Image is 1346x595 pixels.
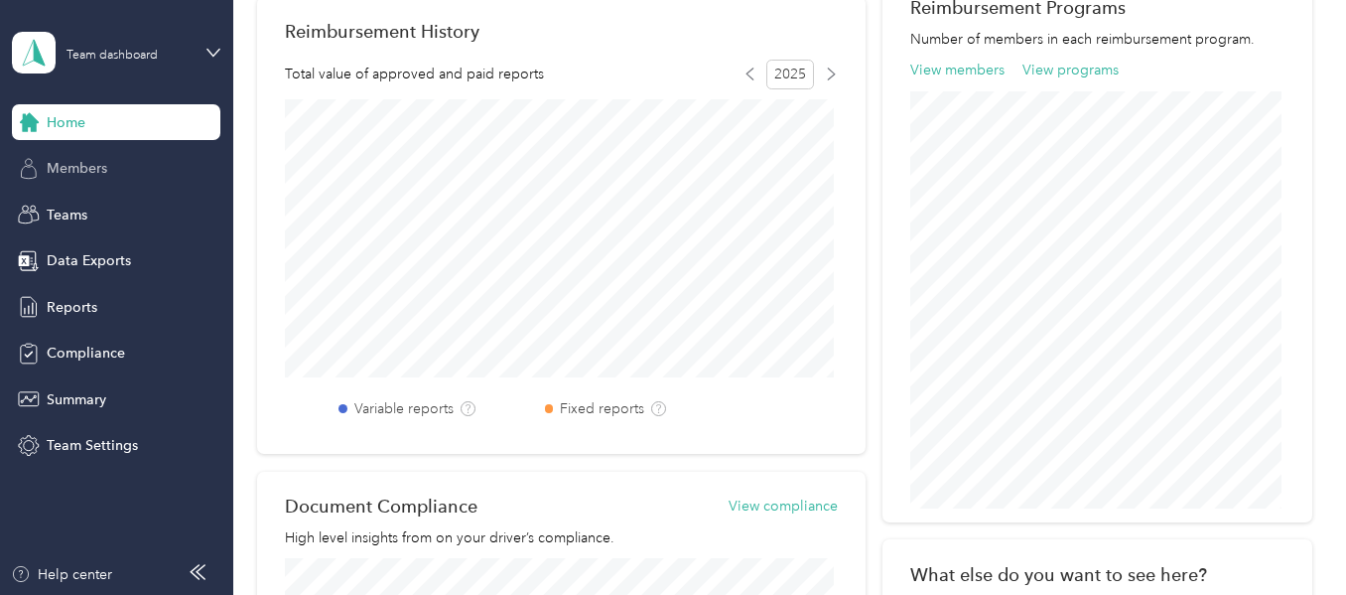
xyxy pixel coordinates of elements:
span: Home [47,112,85,133]
span: Compliance [47,343,125,364]
div: What else do you want to see here? [910,564,1283,585]
span: Teams [47,205,87,225]
button: View compliance [729,496,838,517]
span: Members [47,158,107,179]
span: Data Exports [47,250,131,271]
p: Number of members in each reimbursement program. [910,29,1283,50]
iframe: Everlance-gr Chat Button Frame [1235,484,1346,595]
span: Total value of approved and paid reports [285,64,544,84]
label: Variable reports [354,398,454,419]
button: Help center [11,564,112,585]
button: View programs [1022,60,1119,80]
span: Reports [47,297,97,318]
h2: Document Compliance [285,496,477,517]
span: 2025 [766,60,814,89]
div: Team dashboard [67,50,158,62]
p: High level insights from on your driver’s compliance. [285,527,837,548]
label: Fixed reports [560,398,644,419]
span: Summary [47,389,106,410]
span: Team Settings [47,435,138,456]
h2: Reimbursement History [285,21,479,42]
button: View members [910,60,1005,80]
